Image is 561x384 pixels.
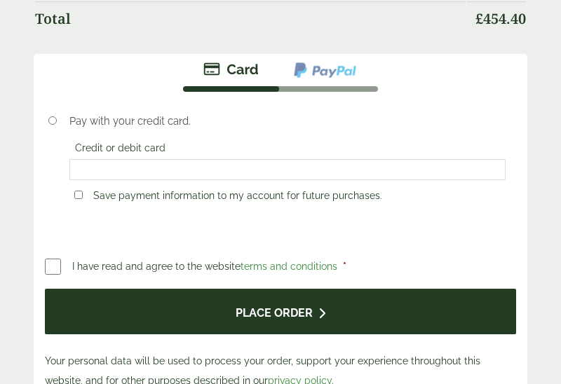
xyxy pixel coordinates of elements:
[203,61,259,78] img: stripe.png
[72,261,340,272] span: I have read and agree to the website
[292,61,358,79] img: ppcp-gateway.png
[343,261,346,272] abbr: required
[35,1,466,36] th: Total
[69,114,506,129] p: Pay with your credit card.
[45,289,516,334] button: Place order
[475,9,483,28] span: £
[88,190,388,205] label: Save payment information to my account for future purchases.
[241,261,337,272] a: terms and conditions
[74,163,502,176] iframe: Secure card payment input frame
[69,142,171,158] label: Credit or debit card
[475,9,526,28] bdi: 454.40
